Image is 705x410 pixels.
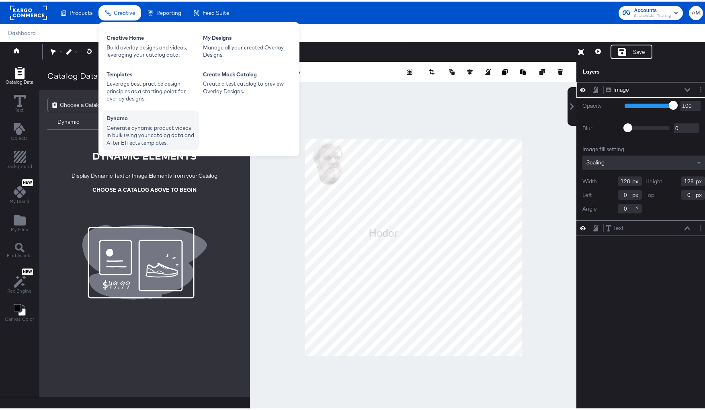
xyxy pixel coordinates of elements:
[9,91,31,114] button: Text
[582,123,619,131] label: Blur
[6,119,33,142] button: Add Text
[582,203,597,211] label: Angle
[634,5,671,13] span: Accounts
[689,4,703,18] button: AM
[582,100,619,108] label: Opacity
[582,176,597,184] label: Width
[5,314,34,321] span: Canvas Color
[605,84,629,92] button: Image
[646,176,662,184] label: Height
[22,268,33,273] span: New
[93,148,197,161] div: DYNAMIC ELEMENTS
[582,144,705,152] div: Image fill setting
[22,178,33,184] span: New
[203,8,229,14] span: Feed Suite
[1,63,38,86] button: Add Rectangle
[70,8,92,14] span: Products
[6,211,33,234] button: Add Files
[47,68,98,80] div: Catalog Data
[520,66,528,74] button: Paste image
[7,162,33,168] span: Background
[611,43,652,57] button: Save
[697,222,705,231] button: Layer Options
[407,68,412,74] svg: Remove background
[10,197,29,203] span: My Brand
[11,225,28,231] span: My Files
[586,157,605,164] span: Scaling
[605,222,624,231] button: Text
[697,84,705,92] button: Layer Options
[6,77,33,84] span: Catalog Data
[8,28,36,35] a: Dashboard
[502,66,510,74] button: Copy image
[2,148,37,171] button: Add Rectangle
[692,7,700,16] span: AM
[11,133,28,140] span: Objects
[60,96,104,110] span: Choose a Catalog
[93,184,197,192] div: CHOOSE A CATALOG ABOVE TO BEGIN
[582,190,592,197] label: Left
[7,251,32,257] span: Find Assets
[2,239,37,260] button: Find Assets
[633,47,645,54] div: Save
[72,170,218,178] div: Display Dynamic Text or Image Elements from your Catalog
[114,8,135,14] span: Creative
[619,4,683,18] button: AccountsStitcherAds - Training
[5,176,34,206] button: NewMy Brand
[520,68,526,73] svg: Paste image
[613,223,623,230] div: Text
[2,265,37,295] button: NewRec Engine
[156,8,181,14] span: Reporting
[57,117,80,124] div: Dynamic
[634,11,671,18] span: StitcherAds - Training
[646,190,655,197] label: Top
[7,286,32,293] span: Rec Engine
[613,84,629,92] div: Image
[583,66,665,74] div: Layers
[15,105,24,112] span: Text
[502,68,508,73] svg: Copy image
